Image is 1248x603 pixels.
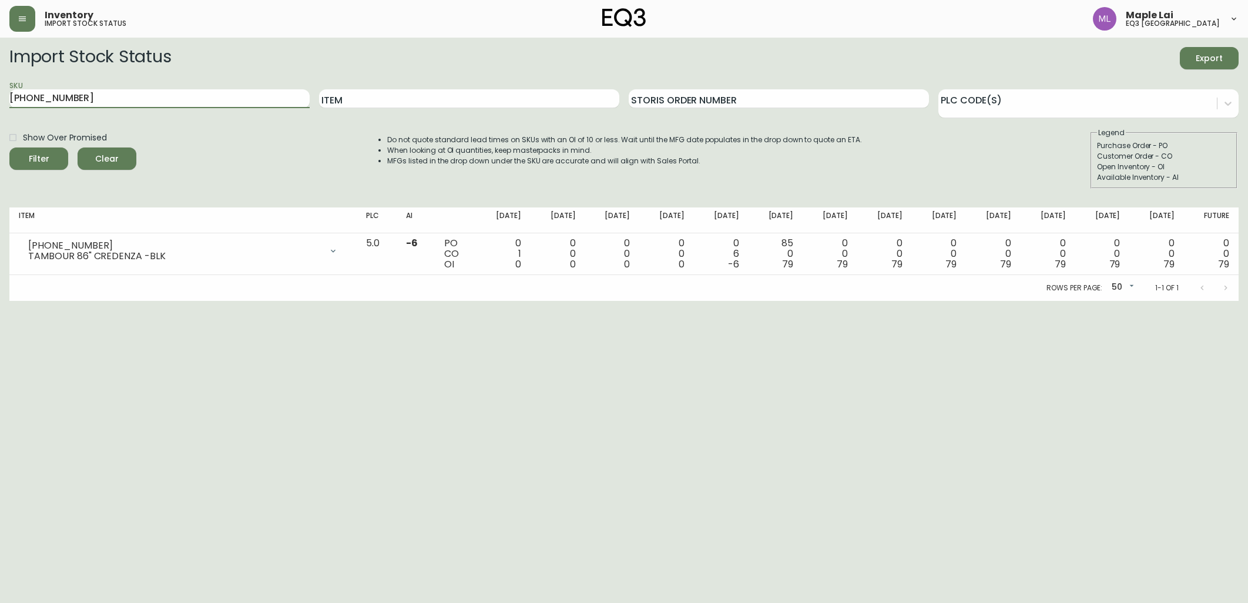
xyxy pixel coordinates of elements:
[19,238,347,264] div: [PHONE_NUMBER]TAMBOUR 86" CREDENZA -BLK
[1097,172,1231,183] div: Available Inventory - AI
[945,257,957,271] span: 79
[444,238,467,270] div: PO CO
[87,152,127,166] span: Clear
[782,257,793,271] span: 79
[45,11,93,20] span: Inventory
[1046,283,1102,293] p: Rows per page:
[515,257,521,271] span: 0
[679,257,685,271] span: 0
[78,148,136,170] button: Clear
[1021,207,1075,233] th: [DATE]
[1107,278,1136,297] div: 50
[1075,207,1130,233] th: [DATE]
[595,238,630,270] div: 0 0
[703,238,739,270] div: 0 6
[23,132,107,144] span: Show Over Promised
[585,207,640,233] th: [DATE]
[387,135,862,145] li: Do not quote standard lead times on SKUs with an OI of 10 or less. Wait until the MFG date popula...
[1093,7,1116,31] img: 61e28cffcf8cc9f4e300d877dd684943
[357,233,397,275] td: 5.0
[476,207,531,233] th: [DATE]
[485,238,521,270] div: 0 1
[1055,257,1066,271] span: 79
[857,207,912,233] th: [DATE]
[9,207,357,233] th: Item
[1139,238,1175,270] div: 0 0
[758,238,794,270] div: 85 0
[1163,257,1175,271] span: 79
[1000,257,1011,271] span: 79
[602,8,646,27] img: logo
[1097,162,1231,172] div: Open Inventory - OI
[749,207,803,233] th: [DATE]
[694,207,749,233] th: [DATE]
[1129,207,1184,233] th: [DATE]
[1193,238,1229,270] div: 0 0
[912,207,967,233] th: [DATE]
[624,257,630,271] span: 0
[28,251,321,262] div: TAMBOUR 86" CREDENZA -BLK
[397,207,434,233] th: AI
[387,145,862,156] li: When looking at OI quantities, keep masterpacks in mind.
[1097,151,1231,162] div: Customer Order - CO
[9,47,171,69] h2: Import Stock Status
[837,257,848,271] span: 79
[639,207,694,233] th: [DATE]
[540,238,576,270] div: 0 0
[1085,238,1120,270] div: 0 0
[803,207,857,233] th: [DATE]
[1155,283,1179,293] p: 1-1 of 1
[570,257,576,271] span: 0
[1097,128,1126,138] legend: Legend
[812,238,848,270] div: 0 0
[406,236,418,250] span: -6
[357,207,397,233] th: PLC
[444,257,454,271] span: OI
[728,257,739,271] span: -6
[1184,207,1239,233] th: Future
[966,207,1021,233] th: [DATE]
[975,238,1011,270] div: 0 0
[29,152,49,166] div: Filter
[28,240,321,251] div: [PHONE_NUMBER]
[1097,140,1231,151] div: Purchase Order - PO
[1109,257,1120,271] span: 79
[531,207,585,233] th: [DATE]
[649,238,685,270] div: 0 0
[9,148,68,170] button: Filter
[867,238,903,270] div: 0 0
[921,238,957,270] div: 0 0
[45,20,126,27] h5: import stock status
[387,156,862,166] li: MFGs listed in the drop down under the SKU are accurate and will align with Sales Portal.
[1180,47,1239,69] button: Export
[1218,257,1229,271] span: 79
[1189,51,1229,66] span: Export
[1126,11,1173,20] span: Maple Lai
[1030,238,1066,270] div: 0 0
[1126,20,1220,27] h5: eq3 [GEOGRAPHIC_DATA]
[891,257,903,271] span: 79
